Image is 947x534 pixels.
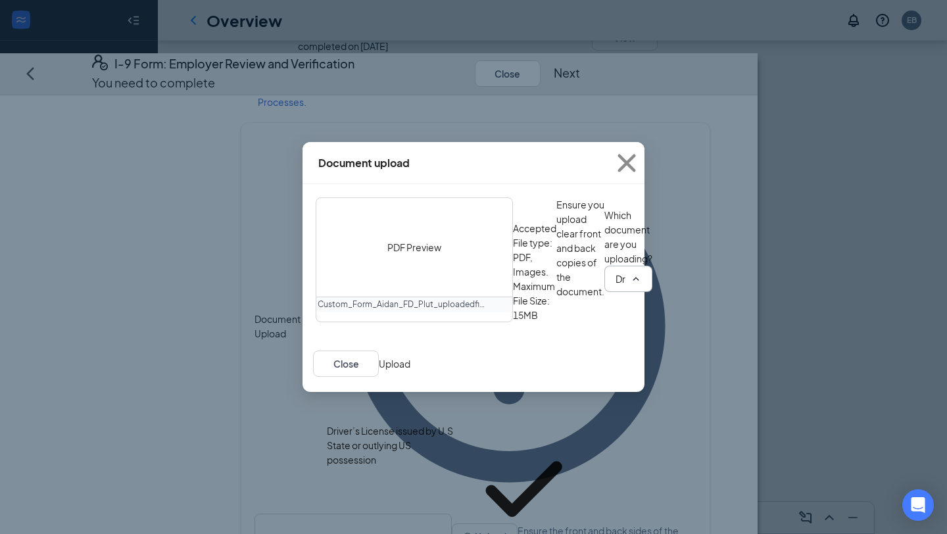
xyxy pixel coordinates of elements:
[318,299,485,311] span: Custom_Form_Aidan_FD_Plut_uploadedfile_20250915.pdf (1).pdf
[387,240,441,255] span: PDF Preview
[513,221,556,322] span: Accepted File type: PDF, Images. Maximum File Size: 15MB
[609,145,644,181] svg: Cross
[379,356,410,371] button: Upload
[902,489,934,521] div: Open Intercom Messenger
[313,351,379,377] button: Close
[318,156,410,170] div: Document upload
[556,197,604,322] span: Ensure you upload clear front and back copies of the document.
[604,208,652,266] span: Which document are you uploading?
[609,142,644,184] button: Close
[616,272,625,286] input: Select document type
[631,274,641,284] svg: ChevronUp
